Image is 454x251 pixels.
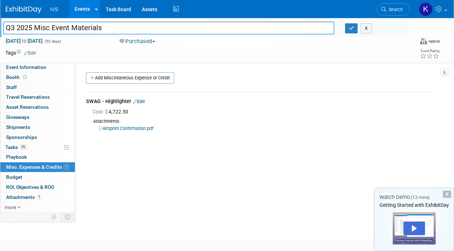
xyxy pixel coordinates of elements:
[64,164,69,170] span: 1
[99,126,153,131] a: 4imprint Confirmation.pdf
[6,164,69,170] span: Misc. Expenses & Credits
[0,192,75,202] a: Attachments1
[133,99,145,104] a: Edit
[6,134,37,140] span: Sponsorships
[0,182,75,192] a: ROI, Objectives & ROO
[0,122,75,132] a: Shipments
[377,3,410,16] a: Search
[5,144,28,150] span: Tasks
[0,102,75,112] a: Asset Reservations
[6,154,27,160] span: Playbook
[420,49,439,53] div: Event Rating
[0,62,75,72] a: Event Information
[92,109,109,115] span: Cost: $
[0,83,75,92] a: Staff
[24,51,36,56] a: Edit
[0,203,75,212] a: more
[6,104,49,110] span: Asset Reservations
[0,73,75,82] a: Booth
[48,212,61,222] td: Personalize Event Tab Strip
[92,109,131,115] span: 4,722.50
[5,204,16,210] span: more
[0,112,75,122] a: Giveaways
[6,94,50,100] span: Travel Reservations
[420,37,440,45] div: Event Format
[0,152,75,162] a: Playbook
[374,201,454,209] div: Getting Started with ExhibitDay
[361,23,372,33] button: X
[61,212,75,222] td: Toggle Event Tabs
[44,39,61,44] span: (92 days)
[86,98,434,106] div: SWAG - Highlighter
[0,92,75,102] a: Travel Reservations
[411,195,430,200] span: (13 mins)
[419,3,433,16] img: Kate Wroblewski
[117,38,158,45] button: Purchased
[386,7,403,12] span: Search
[6,114,29,120] span: Giveaways
[5,49,36,56] td: Tags
[50,6,58,12] span: IVS
[37,194,42,200] span: 1
[6,124,30,130] span: Shipments
[6,174,22,180] span: Budget
[6,84,17,90] span: Staff
[5,38,43,44] span: [DATE] [DATE]
[6,6,42,13] img: ExhibitDay
[0,143,75,152] a: Tasks0%
[86,72,174,84] a: Add Miscellaneous Expense or Credit
[86,118,434,125] div: Attachments:
[21,74,28,80] span: Booth not reserved yet
[0,172,75,182] a: Budget
[21,38,28,44] span: to
[20,144,28,150] span: 0%
[6,74,28,80] span: Booth
[6,194,42,200] span: Attachments
[443,191,451,198] div: Dismiss
[0,133,75,142] a: Sponsorships
[403,222,425,235] div: Play
[0,162,75,172] a: Misc. Expenses & Credits1
[6,184,54,190] span: ROI, Objectives & ROO
[374,194,454,201] div: Watch Demo
[420,38,427,44] img: Format-Hybrid.png
[376,37,440,48] div: Event Format
[6,64,46,70] span: Event Information
[428,39,440,44] div: Hybrid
